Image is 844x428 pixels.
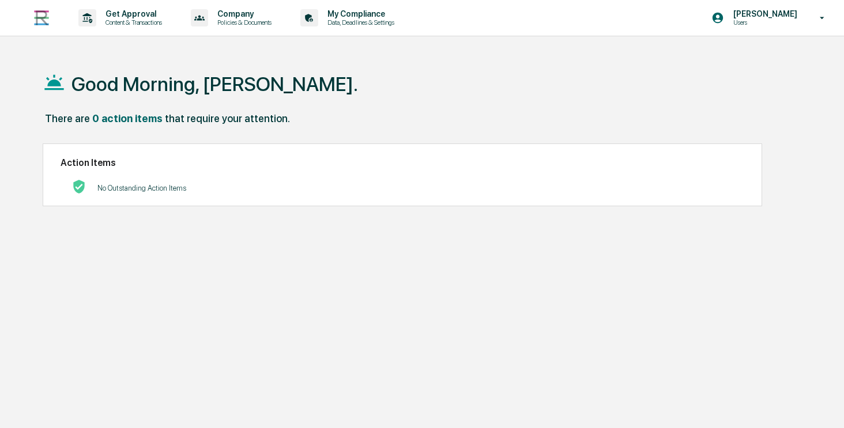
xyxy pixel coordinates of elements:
p: My Compliance [318,9,400,18]
p: [PERSON_NAME] [724,9,803,18]
img: No Actions logo [72,180,86,194]
p: Users [724,18,803,26]
p: Get Approval [96,9,168,18]
p: Content & Transactions [96,18,168,26]
p: Company [208,9,277,18]
p: Data, Deadlines & Settings [318,18,400,26]
div: that require your attention. [165,112,290,124]
p: No Outstanding Action Items [97,184,186,192]
h2: Action Items [61,157,744,168]
div: 0 action items [92,112,163,124]
img: logo [28,4,55,32]
div: There are [45,112,90,124]
p: Policies & Documents [208,18,277,26]
h1: Good Morning, [PERSON_NAME]. [71,73,358,96]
